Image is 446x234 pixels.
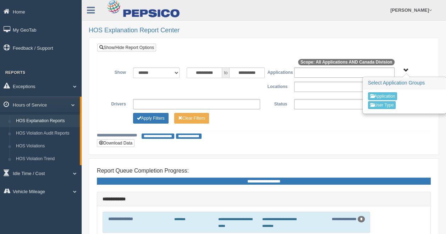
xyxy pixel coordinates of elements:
[13,115,80,127] a: HOS Explanation Reports
[133,113,169,124] button: Change Filter Options
[298,59,395,65] span: Scope: All Applications AND Canada Division
[368,101,396,109] button: User Type
[13,127,80,140] a: HOS Violation Audit Reports
[363,77,446,89] h3: Select Application Groups
[264,67,291,76] label: Applications
[13,153,80,165] a: HOS Violation Trend
[264,99,291,108] label: Status
[174,113,209,124] button: Change Filter Options
[89,27,439,34] h2: HOS Explanation Report Center
[97,44,156,51] a: Show/Hide Report Options
[97,168,431,174] h4: Report Queue Completion Progress:
[222,67,229,78] span: to
[97,139,134,147] button: Download Data
[264,82,291,90] label: Locations
[103,67,130,76] label: Show
[103,99,130,108] label: Drivers
[368,92,397,100] button: Application
[13,140,80,153] a: HOS Violations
